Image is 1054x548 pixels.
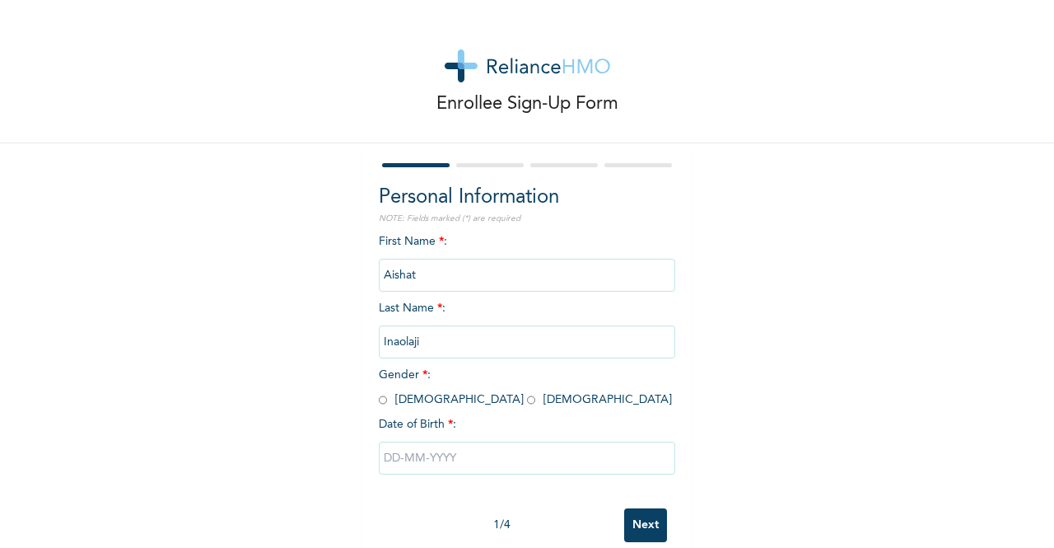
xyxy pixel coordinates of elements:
[379,302,675,348] span: Last Name :
[379,326,675,358] input: Enter your last name
[445,49,610,82] img: logo
[624,508,667,542] input: Next
[379,213,675,225] p: NOTE: Fields marked (*) are required
[379,183,675,213] h2: Personal Information
[379,442,675,475] input: DD-MM-YYYY
[379,416,456,433] span: Date of Birth :
[379,517,624,534] div: 1 / 4
[379,236,675,281] span: First Name :
[379,369,672,405] span: Gender : [DEMOGRAPHIC_DATA] [DEMOGRAPHIC_DATA]
[379,259,675,292] input: Enter your first name
[436,91,618,118] p: Enrollee Sign-Up Form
